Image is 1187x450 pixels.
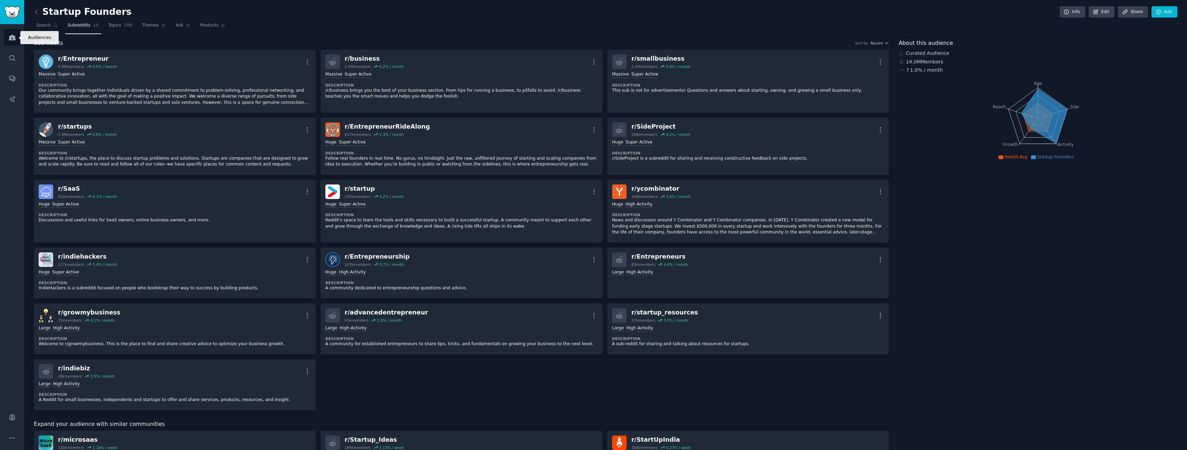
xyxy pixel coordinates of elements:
img: indiehackers [39,252,53,267]
a: Search [34,20,60,34]
span: 16 [93,22,99,29]
div: 0.2 % / month [379,64,404,69]
p: Follow real founders in real time. No gurus, no hindsight. Just the raw, unfiltered journey of st... [325,156,598,168]
span: Topics [108,22,121,29]
a: Info [1060,6,1085,18]
div: r/ smallbusiness [631,54,690,63]
span: Search [36,22,51,29]
dt: Description [612,336,884,341]
span: Ask [176,22,183,29]
div: High Activity [53,381,80,388]
div: Super Active [339,139,366,146]
div: 2.2M members [631,64,658,69]
img: Entrepreneurship [325,252,340,267]
div: High Activity [626,269,653,276]
div: Massive [612,71,629,78]
div: Massive [39,71,56,78]
dt: Description [612,212,884,217]
div: 5.4 % / month [92,262,117,267]
a: Topics200 [106,20,135,34]
div: Super Active [58,71,85,78]
a: indiehackersr/indiehackers117kmembers5.4% / monthHugeSuper ActiveDescriptionIndieHackers is a sub... [34,248,316,299]
div: 117k members [58,262,84,267]
span: Subreddits [34,39,63,48]
div: High Activity [53,325,80,332]
div: r/ microsaas [58,436,117,444]
span: 200 [124,22,133,29]
div: 27k members [631,318,655,323]
span: Themes [142,22,159,29]
h2: Startup Founders [34,7,131,18]
div: High Activity [340,325,366,332]
a: r/indiebiz26kmembers2.9% / monthLargeHigh ActivityDescriptionA Reddit for small businesses, indep... [34,359,316,410]
div: 3.5 % / month [664,318,688,323]
div: Huge [612,139,623,146]
div: r/ startup [345,184,404,193]
div: 3.2 % / month [379,194,404,199]
a: ycombinatorr/ycombinator148kmembers3.0% / monthHugeHigh ActivityDescriptionNews and discussion ar... [607,180,889,243]
div: r/ ycombinator [631,184,690,193]
div: ↑ 1.0 % / month [906,67,943,74]
img: microsaas [39,436,53,450]
a: startupsr/startups1.9Mmembers0.8% / monthMassiveSuper ActiveDescriptionWelcome to /r/startups, th... [34,118,316,175]
a: Products [198,20,228,34]
div: Huge [325,139,336,146]
a: startupr/startup240kmembers3.2% / monthHugeSuper ActiveDescriptionReddit's space to learn the too... [321,180,602,243]
a: r/advancedentrepreneur63kmembers2.0% / monthLargeHigh ActivityDescriptionA community for establis... [321,303,602,354]
p: Welcome to r/growmybusiness. This is the place to find and share creative advice to optimize your... [39,341,311,347]
span: Products [200,22,218,29]
p: Discussions and useful links for SaaS owners, online business owners, and more. [39,217,311,223]
button: Recent [871,41,889,46]
a: Themes [140,20,169,34]
div: 1.16 % / week [92,445,117,450]
dt: Description [325,212,598,217]
div: High Activity [626,201,653,208]
img: StartUpIndia [612,436,627,450]
div: r/ indiehackers [58,252,117,261]
a: r/smallbusiness2.2Mmembers0.8% / monthMassiveSuper ActiveDescriptionThis sub is not for advertise... [607,50,889,113]
div: High Activity [339,269,366,276]
a: Entrepreneurshipr/Entrepreneurship107kmembers3.7% / monthHugeHigh ActivityDescriptionA community ... [321,248,602,299]
p: A community dedicated to entrepreneurship questions and advice. [325,285,598,291]
p: This sub is not for advertisements! Questions and answers about starting, owning, and growing a s... [612,88,884,94]
p: A community for established entrepreneurs to share tips, tricks, and fundamentals on growing your... [325,341,598,347]
img: SaaS [39,184,53,199]
div: 63k members [345,318,369,323]
tspan: Age [1034,81,1042,86]
div: Massive [39,139,56,146]
img: startups [39,122,53,137]
div: Large [39,381,50,388]
span: Subreddits [68,22,90,29]
a: r/Entrepreneurs83kmembers4.4% / monthLargeHigh Activity [607,248,889,299]
dt: Description [325,336,598,341]
div: Super Active [626,139,653,146]
div: Curated Audience [899,50,1178,57]
div: 0.8 % / month [666,64,690,69]
div: 83k members [631,262,655,267]
div: 0.27 % / week [666,445,690,450]
div: Large [612,325,624,332]
div: 4.4 % / month [664,262,688,267]
div: 0.5 % / month [92,64,117,69]
dt: Description [325,83,598,88]
div: Huge [325,269,336,276]
div: Massive [325,71,342,78]
div: Large [325,325,337,332]
p: IndieHackers is a subreddit focused on people who bootstrap their way to success by building prod... [39,285,311,291]
p: Reddit's space to learn the tools and skills necessary to build a successful startup. A community... [325,217,598,229]
div: Huge [612,201,623,208]
a: Subreddits16 [65,20,101,34]
div: 240k members [345,194,371,199]
dt: Description [39,212,311,217]
img: growmybusiness [39,308,53,323]
div: 71k members [58,318,82,323]
dt: Description [612,151,884,156]
div: High Activity [626,325,653,332]
p: A Reddit for small businesses, independents and startups to offer and share services, products, r... [39,397,311,403]
dt: Description [39,151,311,156]
div: 107k members [345,262,371,267]
img: Entrepreneur [39,54,53,69]
div: 120k members [58,445,84,450]
a: Entrepreneurr/Entrepreneur4.9Mmembers0.5% / monthMassiveSuper ActiveDescriptionOur community brin... [34,50,316,113]
dt: Description [325,151,598,156]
